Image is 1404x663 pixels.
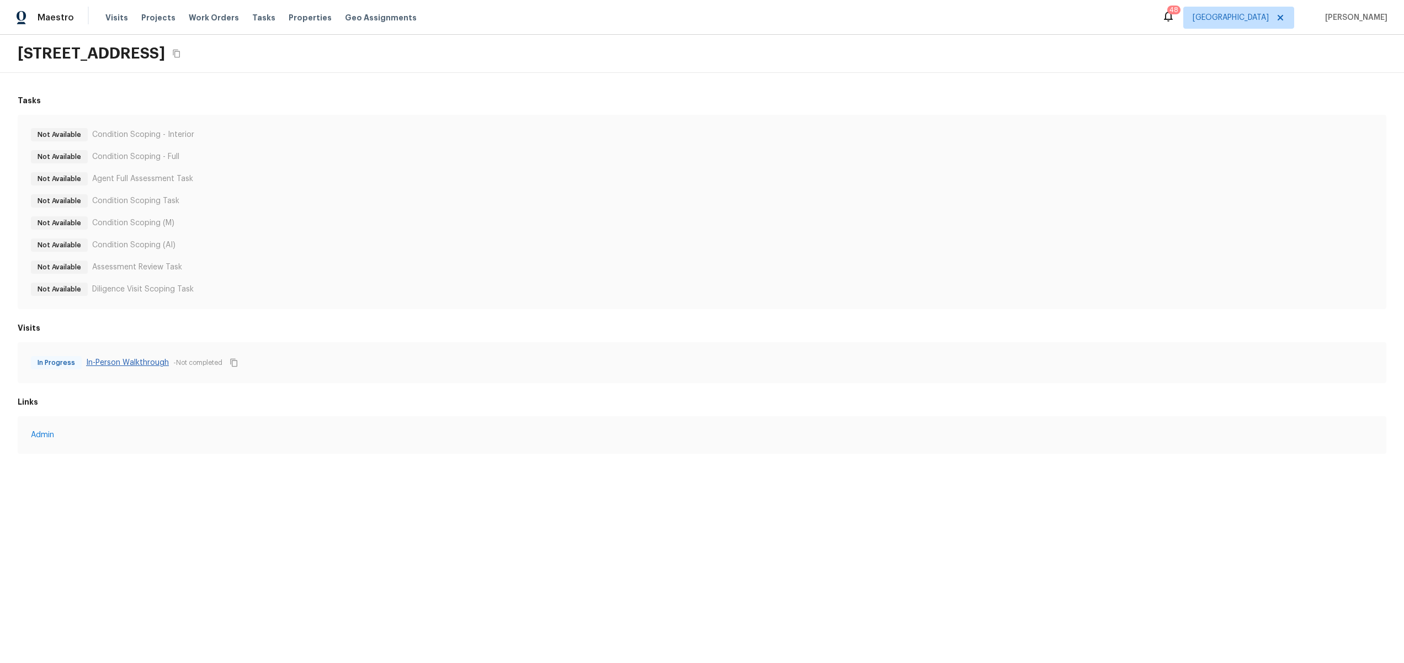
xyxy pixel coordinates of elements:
[92,129,194,140] p: Condition Scoping - Interior
[169,46,184,61] button: Copy Address
[33,195,86,206] span: Not Available
[18,44,165,63] h2: [STREET_ADDRESS]
[31,429,1373,441] a: Admin
[86,357,169,368] a: In-Person Walkthrough
[33,129,86,140] span: Not Available
[18,95,1386,106] h6: Tasks
[33,151,86,162] span: Not Available
[1193,12,1269,23] span: [GEOGRAPHIC_DATA]
[18,322,1386,333] h6: Visits
[252,14,275,22] span: Tasks
[1321,12,1387,23] span: [PERSON_NAME]
[173,358,222,367] p: - Not completed
[33,240,86,251] span: Not Available
[18,396,1386,407] h6: Links
[105,12,128,23] span: Visits
[92,151,179,162] p: Condition Scoping - Full
[1169,4,1178,15] div: 48
[227,356,241,370] button: Copy Visit ID
[92,262,182,273] p: Assessment Review Task
[92,240,175,251] p: Condition Scoping (AI)
[33,218,86,229] span: Not Available
[33,357,79,368] span: In Progress
[38,12,74,23] span: Maestro
[189,12,239,23] span: Work Orders
[345,12,417,23] span: Geo Assignments
[289,12,332,23] span: Properties
[92,195,179,206] p: Condition Scoping Task
[141,12,175,23] span: Projects
[92,284,194,295] p: Diligence Visit Scoping Task
[33,284,86,295] span: Not Available
[33,173,86,184] span: Not Available
[33,262,86,273] span: Not Available
[92,173,193,184] p: Agent Full Assessment Task
[92,218,174,229] p: Condition Scoping (M)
